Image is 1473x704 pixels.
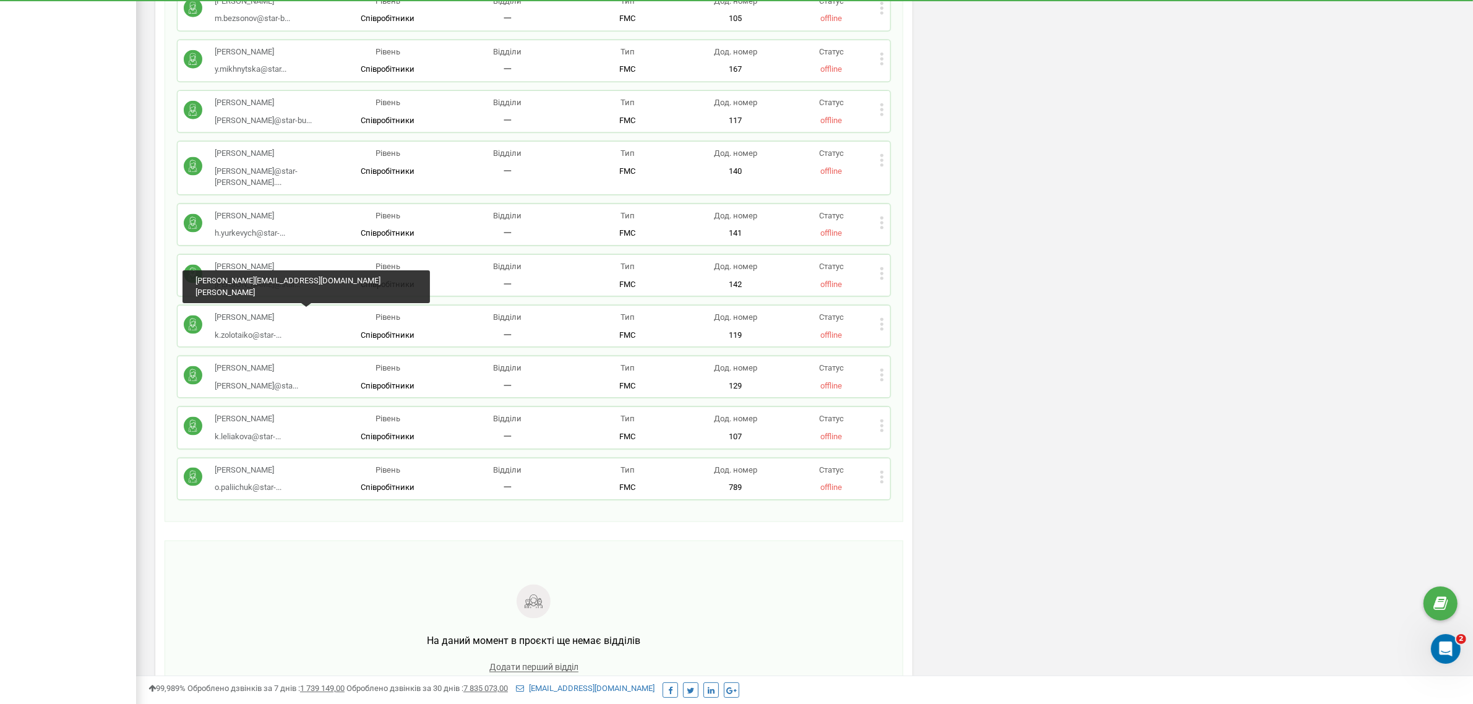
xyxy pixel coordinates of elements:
[821,228,843,238] span: offline
[714,312,757,322] span: Дод. номер
[819,312,844,322] span: Статус
[376,465,400,474] span: Рівень
[494,98,522,107] span: Відділи
[714,414,757,423] span: Дод. номер
[821,166,843,176] span: offline
[714,211,757,220] span: Дод. номер
[494,262,522,271] span: Відділи
[619,483,635,492] span: FMC
[504,381,512,390] span: 一
[504,166,512,176] span: 一
[494,211,522,220] span: Відділи
[504,330,512,340] span: 一
[821,483,843,492] span: offline
[821,64,843,74] span: offline
[494,363,522,372] span: Відділи
[494,414,522,423] span: Відділи
[621,465,635,474] span: Тип
[489,662,578,672] span: Додати перший відділ
[621,363,635,372] span: Тип
[714,98,757,107] span: Дод. номер
[819,148,844,158] span: Статус
[819,47,844,56] span: Статус
[376,312,400,322] span: Рівень
[376,363,400,372] span: Рівень
[215,363,298,374] p: [PERSON_NAME]
[376,148,400,158] span: Рівень
[819,262,844,271] span: Статус
[215,97,312,109] p: [PERSON_NAME]
[516,684,655,693] a: [EMAIL_ADDRESS][DOMAIN_NAME]
[215,465,281,476] p: [PERSON_NAME]
[215,166,298,187] span: [PERSON_NAME]@star-[PERSON_NAME]....
[504,64,512,74] span: 一
[621,148,635,158] span: Тип
[687,431,783,443] p: 107
[687,64,783,75] p: 167
[619,432,635,441] span: FMC
[619,64,635,74] span: FMC
[361,116,414,125] span: Співробітники
[427,635,640,646] span: На даний момент в проєкті ще немає відділів
[361,381,414,390] span: Співробітники
[621,262,635,271] span: Тип
[463,684,508,693] u: 7 835 073,00
[1431,634,1461,664] iframe: Intercom live chat
[300,684,345,693] u: 1 739 149,00
[714,262,757,271] span: Дод. номер
[714,47,757,56] span: Дод. номер
[361,330,414,340] span: Співробітники
[376,98,400,107] span: Рівень
[215,228,285,238] span: h.yurkevych@star-...
[215,312,281,324] p: [PERSON_NAME]
[687,330,783,341] p: 119
[494,312,522,322] span: Відділи
[621,211,635,220] span: Тип
[504,432,512,441] span: 一
[361,14,414,23] span: Співробітники
[619,228,635,238] span: FMC
[1456,634,1466,644] span: 2
[821,330,843,340] span: offline
[687,166,783,178] p: 140
[346,684,508,693] span: Оброблено дзвінків за 30 днів :
[215,64,286,74] span: y.mikhnytska@star...
[504,228,512,238] span: 一
[714,363,757,372] span: Дод. номер
[376,211,400,220] span: Рівень
[821,116,843,125] span: offline
[215,381,298,390] span: [PERSON_NAME]@sta...
[687,115,783,127] p: 117
[494,47,522,56] span: Відділи
[215,148,328,160] p: [PERSON_NAME]
[504,280,512,289] span: 一
[621,47,635,56] span: Тип
[376,262,400,271] span: Рівень
[619,381,635,390] span: FMC
[376,414,400,423] span: Рівень
[687,228,783,239] p: 141
[821,280,843,289] span: offline
[687,279,783,291] p: 142
[215,280,300,289] span: [PERSON_NAME]@star...
[821,381,843,390] span: offline
[504,14,512,23] span: 一
[215,483,281,492] span: o.paliichuk@star-...
[619,116,635,125] span: FMC
[819,465,844,474] span: Статус
[148,684,186,693] span: 99,989%
[215,46,286,58] p: [PERSON_NAME]
[494,148,522,158] span: Відділи
[687,482,783,494] p: 789
[504,483,512,492] span: 一
[494,465,522,474] span: Відділи
[376,47,400,56] span: Рівень
[621,98,635,107] span: Тип
[687,380,783,392] p: 129
[361,166,414,176] span: Співробітники
[215,210,285,222] p: [PERSON_NAME]
[619,330,635,340] span: FMC
[215,14,290,23] span: m.bezsonov@star-b...
[215,432,281,441] span: k.leliakova@star-...
[215,261,300,273] p: [PERSON_NAME]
